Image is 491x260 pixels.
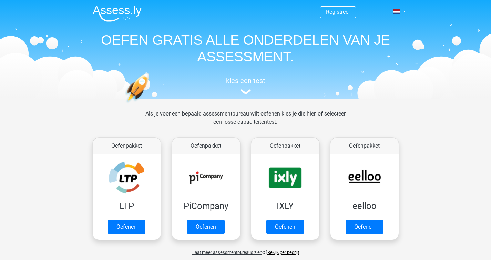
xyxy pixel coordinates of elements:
[267,250,299,255] a: Bekijk per bedrijf
[87,77,404,95] a: kies een test
[87,243,404,257] div: of
[266,220,304,234] a: Oefenen
[326,9,350,15] a: Registreer
[93,6,142,22] img: Assessly
[140,110,351,134] div: Als je voor een bepaald assessmentbureau wilt oefenen kies je die hier, of selecteer een losse ca...
[108,220,145,234] a: Oefenen
[87,32,404,65] h1: OEFEN GRATIS ALLE ONDERDELEN VAN JE ASSESSMENT.
[346,220,383,234] a: Oefenen
[192,250,262,255] span: Laat meer assessmentbureaus zien
[241,89,251,94] img: assessment
[125,73,176,136] img: oefenen
[187,220,225,234] a: Oefenen
[87,77,404,85] h5: kies een test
